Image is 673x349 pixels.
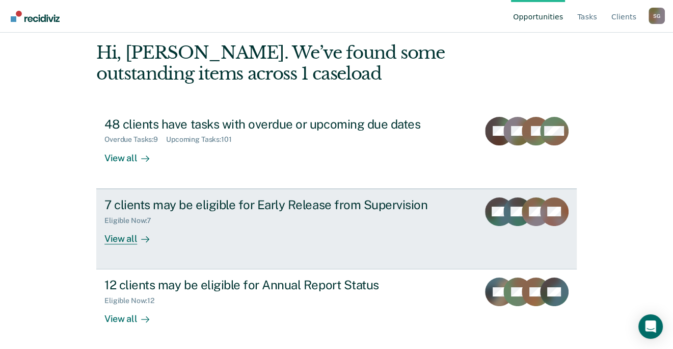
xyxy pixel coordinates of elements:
div: View all [104,305,161,325]
div: View all [104,225,161,244]
div: 7 clients may be eligible for Early Release from Supervision [104,197,462,212]
div: View all [104,144,161,164]
a: 7 clients may be eligible for Early Release from SupervisionEligible Now:7View all [96,189,577,269]
div: 48 clients have tasks with overdue or upcoming due dates [104,117,462,132]
img: Recidiviz [11,11,60,22]
div: S G [649,8,665,24]
div: Overdue Tasks : 9 [104,135,166,144]
div: 12 clients may be eligible for Annual Report Status [104,278,462,292]
div: Open Intercom Messenger [638,314,663,339]
div: Eligible Now : 12 [104,296,163,305]
a: 48 clients have tasks with overdue or upcoming due datesOverdue Tasks:9Upcoming Tasks:101View all [96,109,577,189]
button: Profile dropdown button [649,8,665,24]
div: Eligible Now : 7 [104,216,159,225]
div: Hi, [PERSON_NAME]. We’ve found some outstanding items across 1 caseload [96,42,480,84]
div: Upcoming Tasks : 101 [166,135,240,144]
